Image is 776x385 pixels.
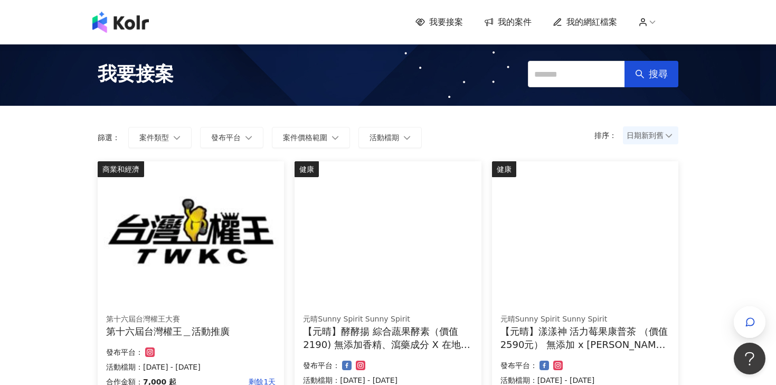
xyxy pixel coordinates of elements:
[370,133,399,142] span: 活動檔期
[295,161,481,301] img: 酵酵揚｜綜合蔬果酵素
[106,346,143,359] p: 發布平台：
[98,161,144,177] div: 商業和經濟
[627,127,675,143] span: 日期新到舊
[649,68,668,80] span: 搜尋
[98,133,120,142] p: 篩選：
[734,343,765,374] iframe: Help Scout Beacon - Open
[295,161,319,177] div: 健康
[500,325,670,351] div: 【元晴】漾漾神 活力莓果康普茶 （價值2590元） 無添加 x [PERSON_NAME]山小葉種紅茶 x 多國專利原料 x 營養博士科研
[106,361,276,373] p: 活動檔期：[DATE] - [DATE]
[624,61,678,87] button: 搜尋
[500,314,670,325] div: 元晴Sunny Spirit Sunny Spirit
[211,133,241,142] span: 發布平台
[303,359,340,372] p: 發布平台：
[200,127,263,148] button: 發布平台
[98,61,174,87] span: 我要接案
[106,314,276,325] div: 第十六屆台灣權王大賽
[358,127,422,148] button: 活動檔期
[566,16,617,28] span: 我的網紅檔案
[106,325,276,338] div: 第十六屆台灣權王＿活動推廣
[139,133,169,142] span: 案件類型
[98,161,284,301] img: 第十六屆台灣權王
[303,314,472,325] div: 元晴Sunny Spirit Sunny Spirit
[492,161,678,301] img: 漾漾神｜活力莓果康普茶沖泡粉
[429,16,463,28] span: 我要接案
[272,127,350,148] button: 案件價格範圍
[498,16,532,28] span: 我的案件
[500,359,537,372] p: 發布平台：
[283,133,327,142] span: 案件價格範圍
[92,12,149,33] img: logo
[553,16,617,28] a: 我的網紅檔案
[594,131,623,140] p: 排序：
[128,127,192,148] button: 案件類型
[635,69,645,79] span: search
[415,16,463,28] a: 我要接案
[484,16,532,28] a: 我的案件
[303,325,472,351] div: 【元晴】酵酵揚 綜合蔬果酵素（價值2190) 無添加香精、瀉藥成分 X 在地小農蔬果萃取 x 營養博士科研
[492,161,516,177] div: 健康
